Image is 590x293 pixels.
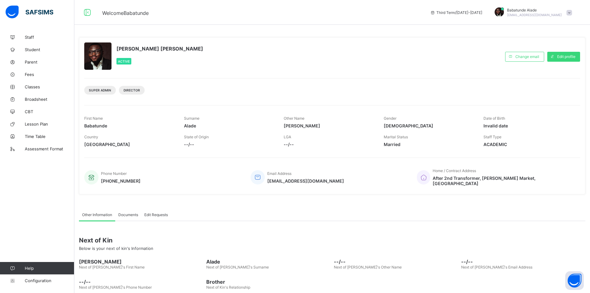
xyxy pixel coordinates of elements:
span: [PERSON_NAME] [284,123,374,128]
span: Babatunde Alade [507,8,562,12]
span: LGA [284,135,291,139]
img: safsims [6,6,53,19]
span: CBT [25,109,74,114]
span: Edit profile [557,54,575,59]
span: Next of [PERSON_NAME]'s Phone Number [79,285,152,290]
span: [PHONE_NUMBER] [101,178,141,184]
span: First Name [84,116,103,121]
span: After 2nd Transformer, [PERSON_NAME] Market, [GEOGRAPHIC_DATA] [433,175,574,186]
span: Documents [118,212,138,217]
span: Super Admin [89,88,111,92]
span: Broadsheet [25,97,74,102]
span: DIRECTOR [124,88,140,92]
span: Other Name [284,116,304,121]
span: Next of [PERSON_NAME]'s Email Address [461,265,532,269]
span: Surname [184,116,199,121]
span: State of Origin [184,135,209,139]
span: ACADEMIC [483,142,574,147]
span: [PERSON_NAME] [PERSON_NAME] [116,46,203,52]
span: [EMAIL_ADDRESS][DOMAIN_NAME] [267,178,344,184]
span: Active [118,60,130,63]
span: --/-- [79,279,203,285]
span: Brother [206,279,330,285]
span: Time Table [25,134,74,139]
span: [PERSON_NAME] [79,259,203,265]
span: Change email [515,54,539,59]
div: Babatunde Alade [488,7,575,18]
span: Next of Kin [79,237,585,244]
span: [EMAIL_ADDRESS][DOMAIN_NAME] [507,13,562,17]
span: Phone Number [101,171,127,176]
button: Open asap [565,271,584,290]
span: Staff Type [483,135,501,139]
span: Home / Contract Address [433,168,476,173]
span: Country [84,135,98,139]
span: Babatunde [84,123,175,128]
span: Staff [25,35,74,40]
span: Marital Status [384,135,408,139]
span: Alade [184,123,274,128]
span: Invalid date [483,123,574,128]
span: Fees [25,72,74,77]
span: Next of [PERSON_NAME]'s Surname [206,265,269,269]
span: Next of [PERSON_NAME]'s Other Name [334,265,402,269]
span: Gender [384,116,396,121]
span: Other Information [82,212,112,217]
span: Help [25,266,74,271]
span: Below is your next of kin's Information [79,246,153,251]
span: Student [25,47,74,52]
span: Married [384,142,474,147]
span: --/-- [284,142,374,147]
span: Email Address [267,171,291,176]
span: Alade [206,259,330,265]
span: [DEMOGRAPHIC_DATA] [384,123,474,128]
span: Classes [25,84,74,89]
span: Parent [25,60,74,64]
span: Lesson Plan [25,122,74,127]
span: Date of Birth [483,116,505,121]
span: Next of [PERSON_NAME]'s First Name [79,265,145,269]
span: Welcome Babatunde [102,10,149,16]
span: session/term information [430,10,482,15]
span: --/-- [334,259,458,265]
span: Next of Kin's Relationship [206,285,250,290]
span: Edit Requests [144,212,168,217]
span: --/-- [184,142,274,147]
span: Configuration [25,278,74,283]
span: [GEOGRAPHIC_DATA] [84,142,175,147]
span: Assessment Format [25,146,74,151]
span: --/-- [461,259,585,265]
